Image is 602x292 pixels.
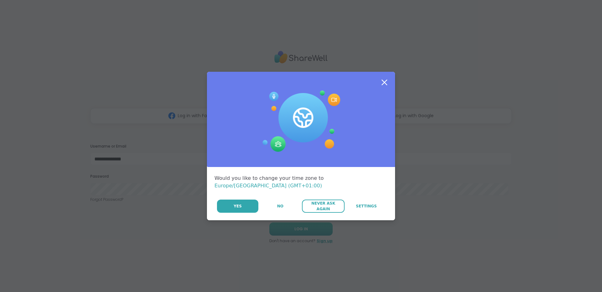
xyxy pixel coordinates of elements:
[262,91,340,152] img: Session Experience
[356,203,377,209] span: Settings
[259,200,301,213] button: No
[302,200,344,213] button: Never Ask Again
[234,203,242,209] span: Yes
[217,200,258,213] button: Yes
[277,203,283,209] span: No
[214,183,322,189] span: Europe/[GEOGRAPHIC_DATA] (GMT+01:00)
[345,200,388,213] a: Settings
[305,201,341,212] span: Never Ask Again
[214,175,388,190] div: Would you like to change your time zone to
